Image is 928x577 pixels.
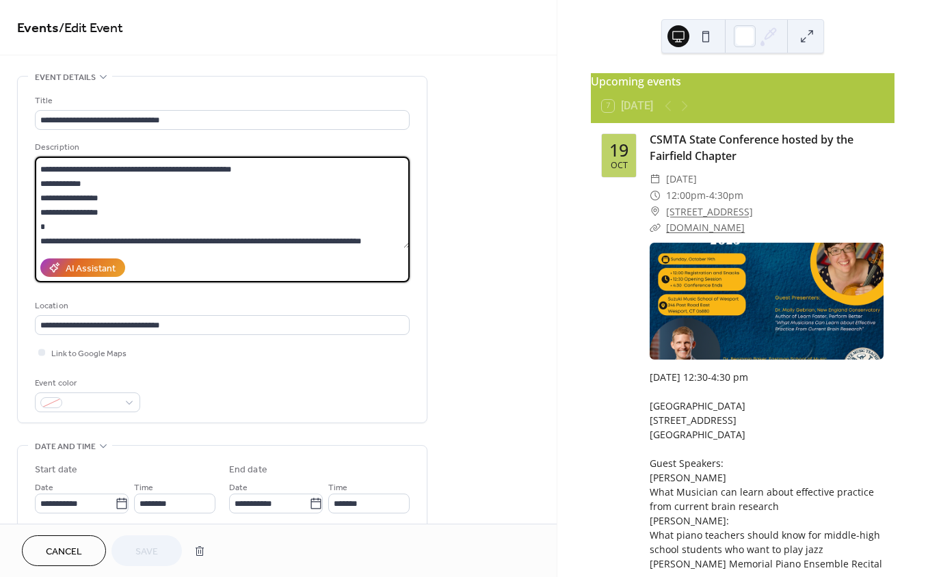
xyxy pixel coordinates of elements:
[51,347,127,361] span: Link to Google Maps
[35,70,96,85] span: Event details
[709,187,743,204] span: 4:30pm
[229,481,248,495] span: Date
[35,376,137,390] div: Event color
[66,262,116,276] div: AI Assistant
[609,142,628,159] div: 19
[650,187,661,204] div: ​
[134,481,153,495] span: Time
[17,15,59,42] a: Events
[591,73,894,90] div: Upcoming events
[650,204,661,220] div: ​
[666,187,706,204] span: 12:00pm
[35,440,96,454] span: Date and time
[40,258,125,277] button: AI Assistant
[35,463,77,477] div: Start date
[35,299,407,313] div: Location
[666,221,745,234] a: [DOMAIN_NAME]
[650,132,853,163] a: CSMTA State Conference hosted by the Fairfield Chapter
[650,171,661,187] div: ​
[706,187,709,204] span: -
[22,535,106,566] button: Cancel
[35,94,407,108] div: Title
[35,481,53,495] span: Date
[59,15,123,42] span: / Edit Event
[666,204,753,220] a: [STREET_ADDRESS]
[229,463,267,477] div: End date
[666,171,697,187] span: [DATE]
[650,219,661,236] div: ​
[46,545,82,559] span: Cancel
[35,140,407,155] div: Description
[611,161,628,170] div: Oct
[328,481,347,495] span: Time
